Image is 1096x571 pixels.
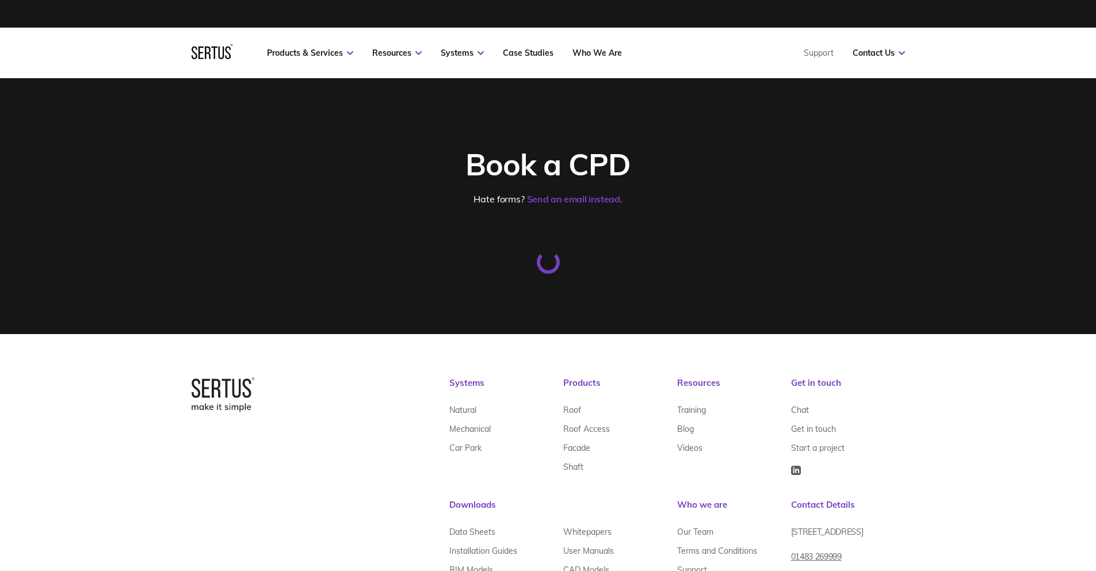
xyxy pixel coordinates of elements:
a: Case Studies [503,48,553,58]
span: [STREET_ADDRESS] [791,527,864,537]
a: Roof [563,400,581,419]
div: Get in touch [791,377,905,400]
a: Our Team [677,522,713,541]
a: Send an email instead. [527,193,623,205]
a: Products & Services [267,48,353,58]
a: Installation Guides [449,541,517,560]
a: Terms and Conditions [677,541,757,560]
a: User Manuals [563,541,614,560]
a: Contact Us [853,48,905,58]
div: Resources [677,377,791,400]
img: Icon [791,466,801,475]
img: logo-box-2bec1e6d7ed5feb70a4f09a85fa1bbdd.png [192,377,255,412]
a: Support [804,48,834,58]
a: Data Sheets [449,522,495,541]
a: Roof Access [563,419,610,438]
a: Training [677,400,706,419]
a: Blog [677,419,694,438]
a: Videos [677,438,702,457]
div: Contact Details [791,499,905,522]
a: Get in touch [791,419,836,438]
a: Start a project [791,438,845,457]
a: Facade [563,438,590,457]
a: Systems [441,48,484,58]
a: Who We Are [572,48,622,58]
a: Shaft [563,457,583,476]
div: Systems [449,377,563,400]
div: Who we are [677,499,791,522]
a: Chat [791,400,809,419]
div: Book a CPD [291,145,805,183]
div: Products [563,377,677,400]
a: Whitepapers [563,522,612,541]
a: Car Park [449,438,482,457]
a: Mechanical [449,419,491,438]
div: Downloads [449,499,677,522]
a: Resources [372,48,422,58]
a: Natural [449,400,476,419]
div: Hate forms? [291,193,805,205]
